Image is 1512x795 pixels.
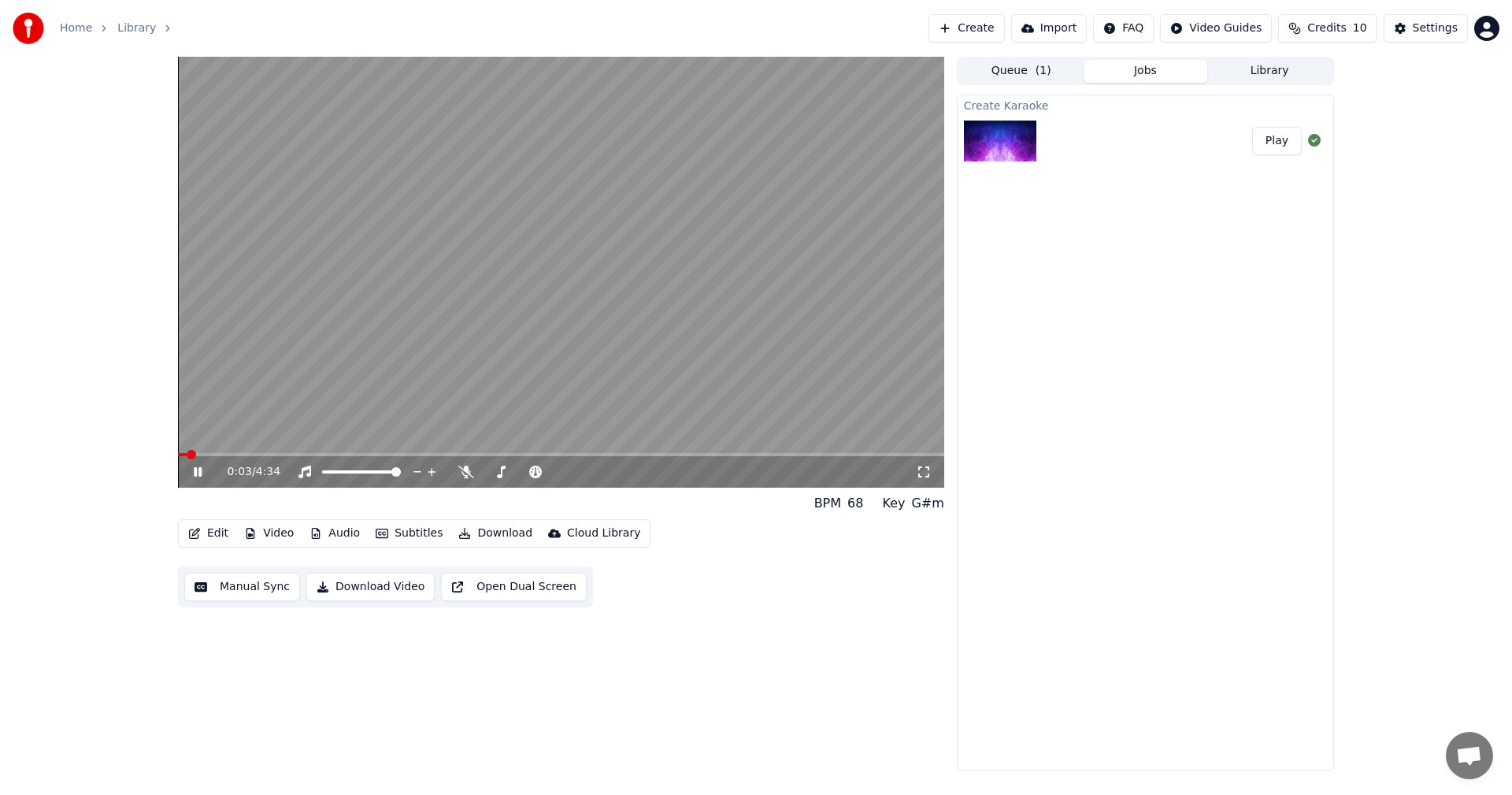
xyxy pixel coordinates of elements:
[60,20,181,36] nav: breadcrumb
[228,464,252,480] span: 0:03
[814,494,841,513] div: BPM
[1084,60,1208,83] button: Jobs
[182,522,235,544] button: Edit
[882,494,905,513] div: Key
[1446,732,1493,779] div: Open chat
[256,464,280,480] span: 4:34
[958,95,1333,114] div: Create Karaoke
[452,522,539,544] button: Download
[238,522,300,544] button: Video
[441,573,587,601] button: Open Dual Screen
[117,20,156,36] a: Library
[184,573,300,601] button: Manual Sync
[1413,20,1458,36] div: Settings
[1093,14,1154,43] button: FAQ
[1160,14,1272,43] button: Video Guides
[13,13,44,44] img: youka
[1384,14,1468,43] button: Settings
[959,60,1084,83] button: Queue
[1252,127,1302,155] button: Play
[847,494,863,513] div: 68
[567,526,640,541] div: Cloud Library
[1307,20,1346,36] span: Credits
[303,522,366,544] button: Audio
[1011,14,1087,43] button: Import
[60,20,92,36] a: Home
[1353,20,1367,36] span: 10
[1036,63,1051,79] span: ( 1 )
[911,494,943,513] div: G#m
[1278,14,1377,43] button: Credits10
[228,464,265,480] div: /
[1207,60,1332,83] button: Library
[369,522,449,544] button: Subtitles
[928,14,1005,43] button: Create
[306,573,435,601] button: Download Video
